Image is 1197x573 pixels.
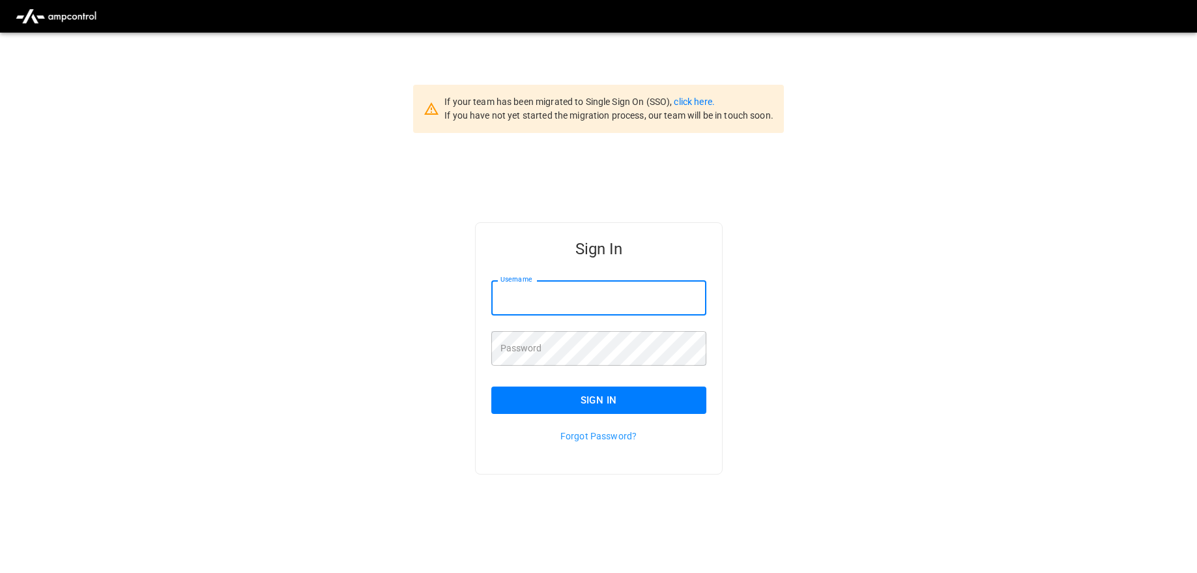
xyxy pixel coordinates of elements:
h5: Sign In [491,239,706,259]
button: Sign In [491,387,706,414]
a: click here. [674,96,714,107]
img: ampcontrol.io logo [10,4,102,29]
label: Username [500,274,532,285]
span: If your team has been migrated to Single Sign On (SSO), [444,96,674,107]
p: Forgot Password? [491,430,706,443]
span: If you have not yet started the migration process, our team will be in touch soon. [444,110,773,121]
